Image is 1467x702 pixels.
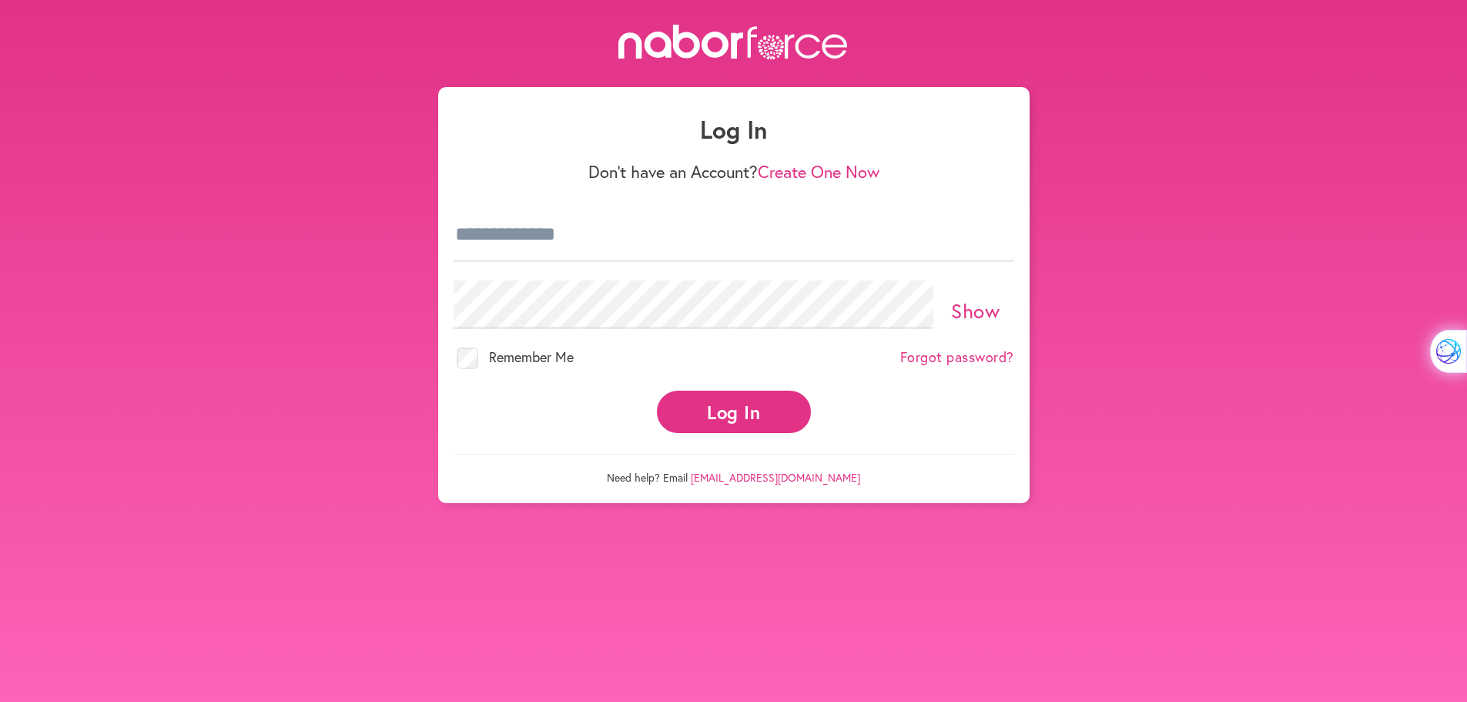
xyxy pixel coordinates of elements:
[900,349,1014,366] a: Forgot password?
[691,470,860,485] a: [EMAIL_ADDRESS][DOMAIN_NAME]
[489,348,574,366] span: Remember Me
[951,297,1000,324] a: Show
[657,391,811,433] button: Log In
[758,160,879,183] a: Create One Now
[454,115,1014,144] h1: Log In
[454,454,1014,485] p: Need help? Email
[454,162,1014,182] p: Don't have an Account?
